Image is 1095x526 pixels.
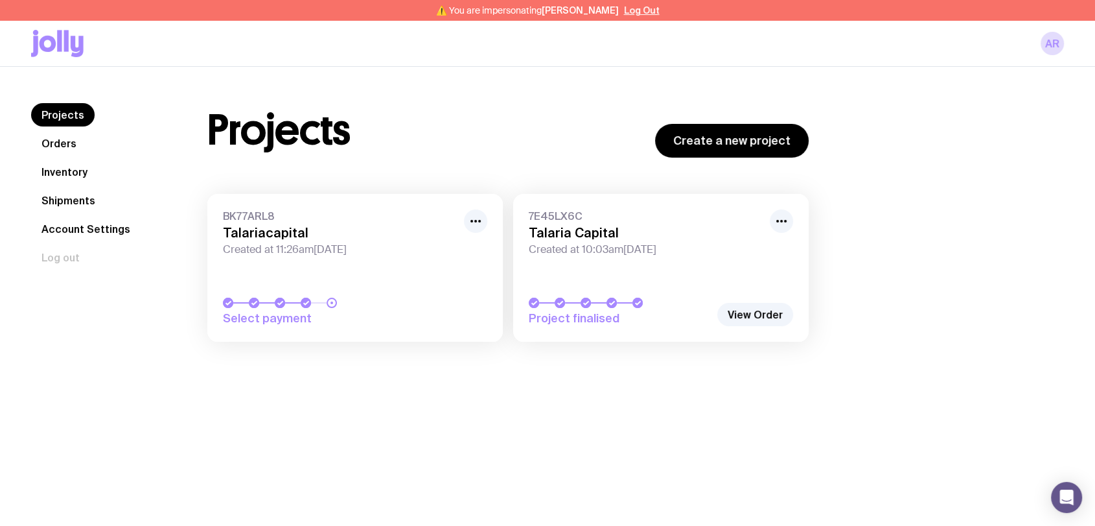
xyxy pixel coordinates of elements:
span: Select payment [223,311,404,326]
a: View Order [717,303,793,326]
a: 7E45LX6CTalaria CapitalCreated at 10:03am[DATE]Project finalised [513,194,809,342]
a: Inventory [31,160,98,184]
h1: Projects [207,110,351,151]
span: Created at 11:26am[DATE] [223,243,456,256]
span: [PERSON_NAME] [542,5,619,16]
h3: Talariacapital [223,225,456,241]
a: Create a new project [655,124,809,158]
span: ⚠️ You are impersonating [436,5,619,16]
a: Projects [31,103,95,126]
span: Created at 10:03am[DATE] [529,243,762,256]
button: Log out [31,246,90,269]
div: Open Intercom Messenger [1051,482,1082,513]
span: Project finalised [529,311,710,326]
a: BK77ARL8TalariacapitalCreated at 11:26am[DATE]Select payment [207,194,503,342]
a: Account Settings [31,217,141,241]
span: 7E45LX6C [529,209,762,222]
h3: Talaria Capital [529,225,762,241]
a: Orders [31,132,87,155]
a: Shipments [31,189,106,212]
a: AR [1041,32,1064,55]
button: Log Out [624,5,660,16]
span: BK77ARL8 [223,209,456,222]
